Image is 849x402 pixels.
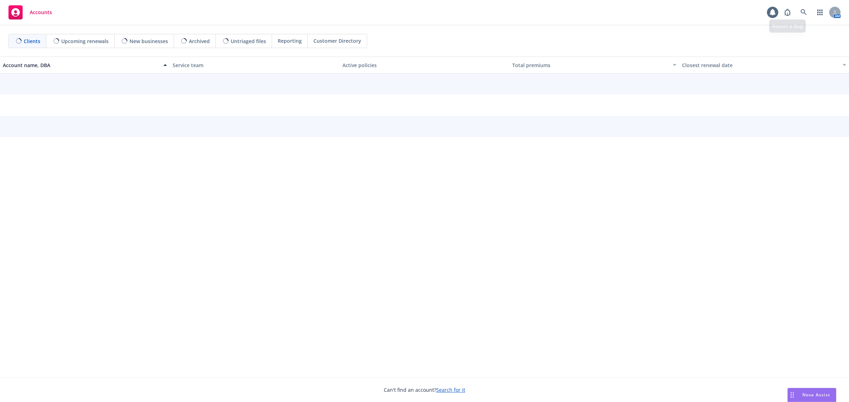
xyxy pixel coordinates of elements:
div: Account name, DBA [3,61,159,69]
span: Archived [189,37,210,45]
button: Total premiums [509,57,679,73]
span: Reporting [278,37,302,45]
span: Nova Assist [802,392,830,398]
button: Active policies [340,57,509,73]
div: Closest renewal date [682,61,838,69]
button: Nova Assist [787,388,836,402]
span: Can't find an account? [384,386,465,394]
div: Total premiums [512,61,669,69]
span: Clients [24,37,40,45]
a: Search for it [436,386,465,393]
span: New businesses [129,37,168,45]
div: Drag to move [788,388,797,402]
span: Accounts [30,10,52,15]
button: Service team [170,57,340,73]
div: Service team [173,61,337,69]
a: Search [797,5,811,19]
button: Closest renewal date [679,57,849,73]
a: Switch app [813,5,827,19]
span: Untriaged files [231,37,266,45]
a: Accounts [6,2,55,22]
div: Active policies [342,61,507,69]
span: Customer Directory [313,37,361,45]
span: Upcoming renewals [61,37,109,45]
a: Report a Bug [780,5,795,19]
